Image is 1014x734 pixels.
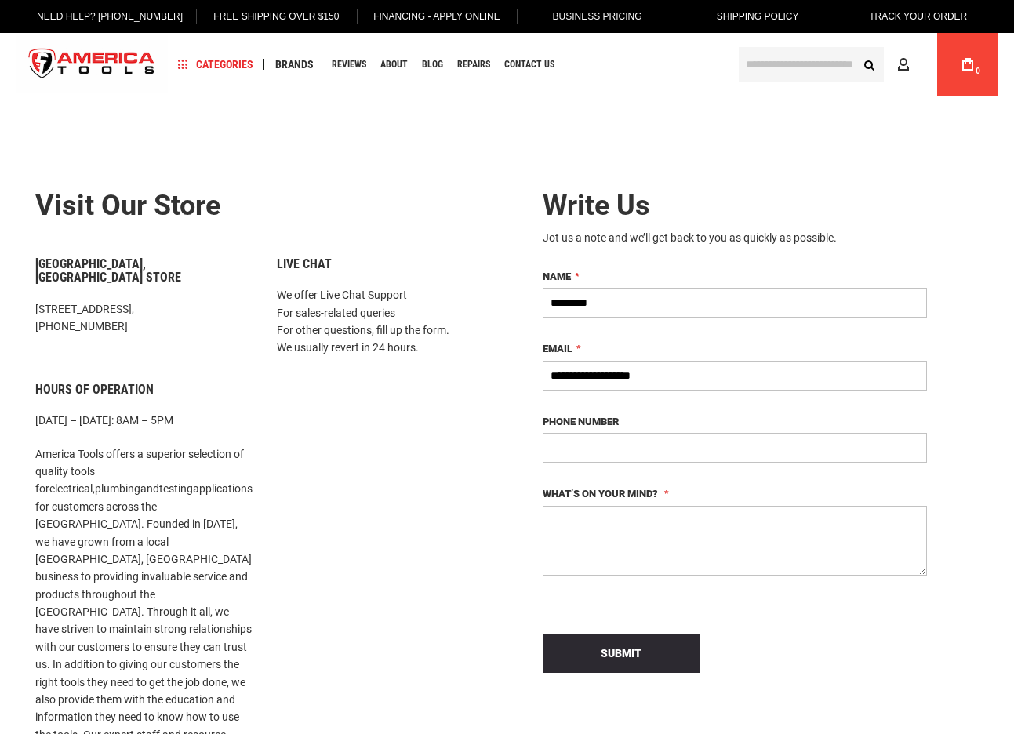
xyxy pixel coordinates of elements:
[95,482,140,495] a: plumbing
[543,488,658,500] span: What’s on your mind?
[35,300,253,336] p: [STREET_ADDRESS], [PHONE_NUMBER]
[35,257,253,285] h6: [GEOGRAPHIC_DATA], [GEOGRAPHIC_DATA] Store
[450,54,497,75] a: Repairs
[976,67,980,75] span: 0
[717,11,799,22] span: Shipping Policy
[543,230,927,245] div: Jot us a note and we’ll get back to you as quickly as possible.
[35,412,253,429] p: [DATE] – [DATE]: 8AM – 5PM
[332,60,366,69] span: Reviews
[49,482,93,495] a: electrical
[178,59,253,70] span: Categories
[159,482,193,495] a: testing
[16,35,168,94] img: America Tools
[457,60,490,69] span: Repairs
[953,33,983,96] a: 0
[504,60,554,69] span: Contact Us
[35,191,496,222] h2: Visit our store
[543,416,619,427] span: Phone Number
[268,54,321,75] a: Brands
[275,59,314,70] span: Brands
[35,383,253,397] h6: Hours of Operation
[543,343,572,354] span: Email
[277,257,495,271] h6: Live Chat
[543,634,700,673] button: Submit
[415,54,450,75] a: Blog
[380,60,408,69] span: About
[497,54,562,75] a: Contact Us
[543,189,650,222] span: Write Us
[373,54,415,75] a: About
[16,35,168,94] a: store logo
[601,647,641,660] span: Submit
[422,60,443,69] span: Blog
[277,286,495,357] p: We offer Live Chat Support For sales-related queries For other questions, fill up the form. We us...
[543,271,571,282] span: Name
[325,54,373,75] a: Reviews
[171,54,260,75] a: Categories
[854,49,884,79] button: Search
